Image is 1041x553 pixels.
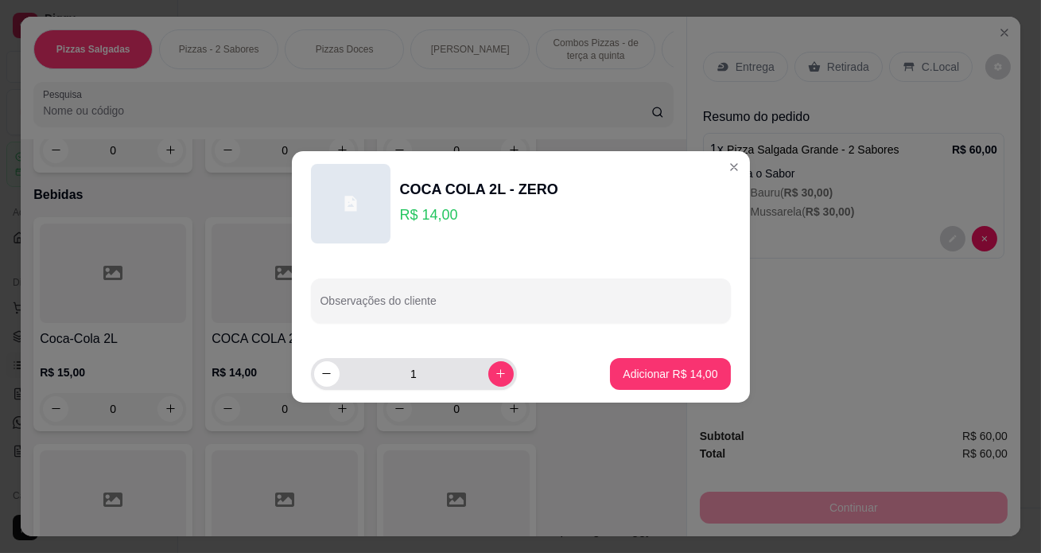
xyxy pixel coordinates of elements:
[488,361,514,387] button: increase-product-quantity
[320,299,721,315] input: Observações do cliente
[314,361,340,387] button: decrease-product-quantity
[610,358,730,390] button: Adicionar R$ 14,00
[400,178,558,201] div: COCA COLA 2L - ZERO
[721,154,747,180] button: Close
[623,366,717,382] p: Adicionar R$ 14,00
[400,204,558,226] p: R$ 14,00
